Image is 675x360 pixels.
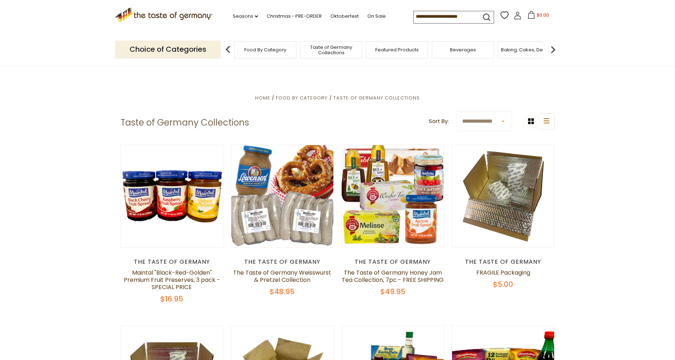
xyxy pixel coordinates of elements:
[537,12,549,18] span: $0.00
[342,145,444,247] img: The Taste of Germany Honey Jam Tea Collection, 7pc - FREE SHIPPING
[302,45,360,55] a: Taste of Germany Collections
[367,12,386,20] a: On Sale
[121,258,224,266] div: The Taste of Germany
[121,145,223,247] img: Maintal "Black-Red-Golden" Premium Fruit Preserves, 3 pack - SPECIAL PRICE
[501,47,557,52] a: Baking, Cakes, Desserts
[160,294,183,304] span: $16.95
[341,258,444,266] div: The Taste of Germany
[233,12,258,20] a: Seasons
[233,268,331,284] a: The Taste of Germany Weisswurst & Pretzel Collection
[429,117,449,126] label: Sort By:
[375,47,419,52] a: Featured Products
[450,47,476,52] a: Beverages
[244,47,286,52] a: Food By Category
[523,11,554,22] button: $0.00
[124,268,220,291] a: Maintal "Black-Red-Golden" Premium Fruit Preserves, 3 pack - SPECIAL PRICE
[115,41,221,58] p: Choice of Categories
[476,268,530,277] a: FRAGILE Packaging
[330,12,359,20] a: Oktoberfest
[267,12,322,20] a: Christmas - PRE-ORDER
[231,258,334,266] div: The Taste of Germany
[333,94,420,101] a: Taste of Germany Collections
[255,94,270,101] a: Home
[231,145,334,247] img: The Taste of Germany Weisswurst & Pretzel Collection
[452,145,554,247] img: FRAGILE Packaging
[380,287,405,297] span: $49.95
[121,117,249,128] h1: Taste of Germany Collections
[493,279,513,289] span: $5.00
[270,287,295,297] span: $48.95
[546,42,560,57] img: next arrow
[276,94,328,101] a: Food By Category
[342,268,444,284] a: The Taste of Germany Honey Jam Tea Collection, 7pc - FREE SHIPPING
[452,258,555,266] div: The Taste of Germany
[221,42,235,57] img: previous arrow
